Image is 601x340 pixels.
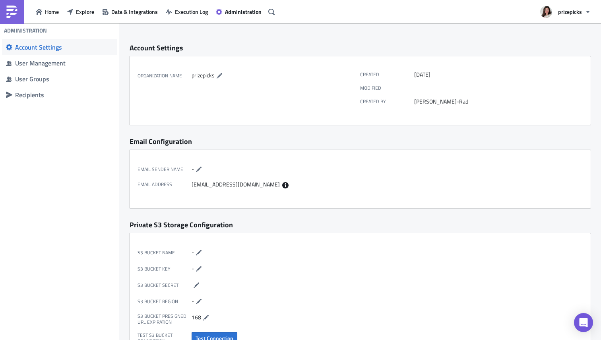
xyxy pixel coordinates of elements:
[111,8,158,16] span: Data & Integrations
[130,43,591,52] div: Account Settings
[175,8,208,16] span: Execution Log
[15,59,113,67] div: User Management
[360,71,414,78] label: Created
[192,164,194,173] span: -
[138,280,192,290] label: S3 Bucket Secret
[15,75,113,83] div: User Groups
[138,181,192,188] label: Email Address
[212,6,266,18] button: Administration
[192,313,201,321] span: 168
[130,220,591,229] div: Private S3 Storage Configuration
[162,6,212,18] button: Execution Log
[360,98,414,105] label: Created by
[414,98,579,105] div: [PERSON_NAME]-Rad
[4,27,47,34] h4: Administration
[574,313,593,332] div: Open Intercom Messenger
[138,313,192,325] label: S3 Bucket Presigned URL expiration
[130,137,591,146] div: Email Configuration
[138,264,192,274] label: S3 Bucket Key
[138,71,192,81] label: Organization Name
[6,6,18,18] img: PushMetrics
[360,85,414,91] label: Modified
[138,248,192,257] label: S3 Bucket Name
[138,297,192,306] label: S3 Bucket Region
[414,71,430,78] time: 2025-03-20T19:57:04Z
[45,8,59,16] span: Home
[32,6,63,18] button: Home
[63,6,98,18] button: Explore
[539,5,553,19] img: Avatar
[558,8,582,16] span: prizepicks
[192,248,194,256] span: -
[76,8,94,16] span: Explore
[15,91,113,99] div: Recipients
[15,43,113,51] div: Account Settings
[138,165,192,174] label: Email Sender Name
[225,8,262,16] span: Administration
[98,6,162,18] button: Data & Integrations
[535,3,595,21] button: prizepicks
[192,181,356,188] div: [EMAIL_ADDRESS][DOMAIN_NAME]
[192,264,194,272] span: -
[192,71,215,79] span: prizepicks
[192,296,194,305] span: -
